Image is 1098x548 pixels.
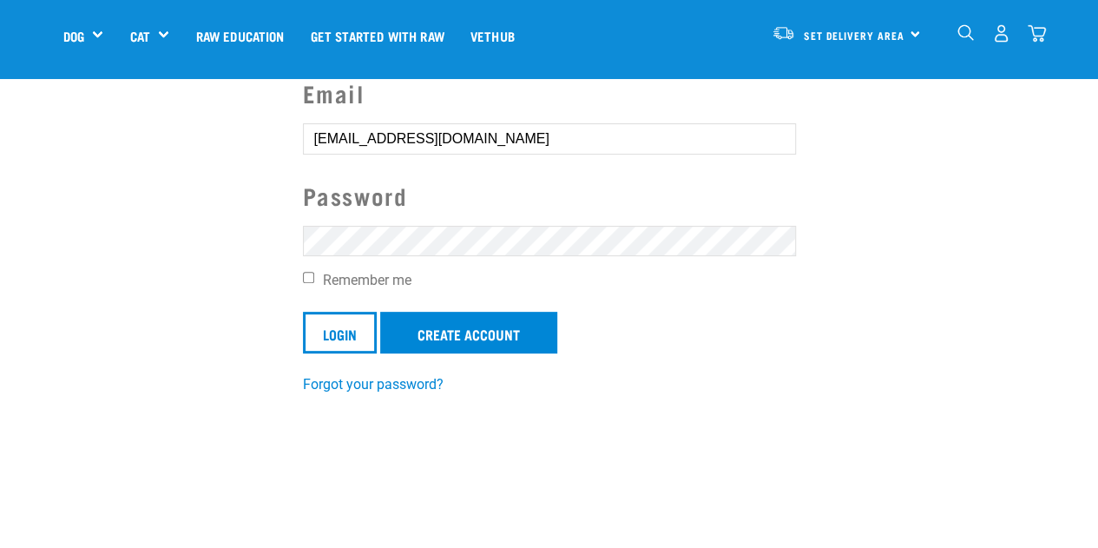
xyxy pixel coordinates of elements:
[303,272,314,283] input: Remember me
[303,178,796,214] label: Password
[303,376,444,393] a: Forgot your password?
[298,1,457,70] a: Get started with Raw
[182,1,297,70] a: Raw Education
[63,26,84,46] a: Dog
[457,1,528,70] a: Vethub
[804,32,904,38] span: Set Delivery Area
[380,312,557,353] a: Create Account
[303,312,377,353] input: Login
[129,26,149,46] a: Cat
[772,25,795,41] img: van-moving.png
[303,270,796,291] label: Remember me
[992,24,1010,43] img: user.png
[1028,24,1046,43] img: home-icon@2x.png
[303,76,796,111] label: Email
[957,24,974,41] img: home-icon-1@2x.png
